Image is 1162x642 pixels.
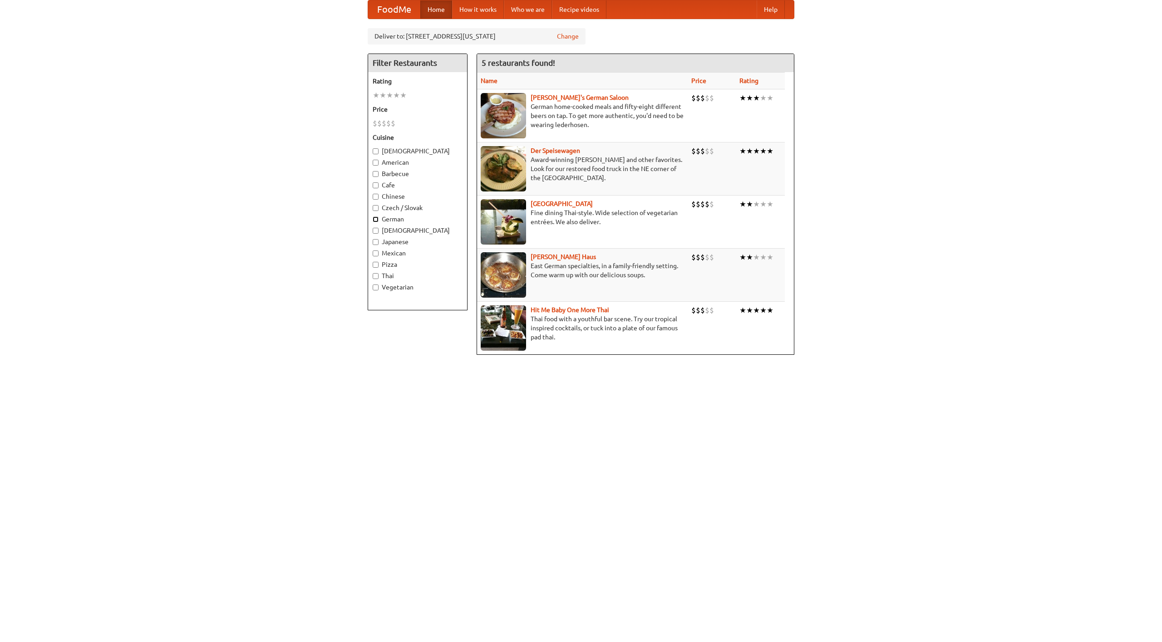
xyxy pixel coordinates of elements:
li: $ [709,146,714,156]
li: $ [691,146,696,156]
a: Help [757,0,785,19]
li: $ [705,93,709,103]
label: Thai [373,271,463,280]
li: $ [709,305,714,315]
input: Pizza [373,262,379,268]
li: $ [696,305,700,315]
h5: Cuisine [373,133,463,142]
li: ★ [379,90,386,100]
li: $ [709,252,714,262]
label: Vegetarian [373,283,463,292]
label: Pizza [373,260,463,269]
b: Hit Me Baby One More Thai [531,306,609,314]
input: Chinese [373,194,379,200]
li: $ [386,118,391,128]
li: $ [705,252,709,262]
li: ★ [746,305,753,315]
li: ★ [739,93,746,103]
li: $ [391,118,395,128]
li: $ [696,93,700,103]
li: ★ [746,146,753,156]
p: Fine dining Thai-style. Wide selection of vegetarian entrées. We also deliver. [481,208,684,226]
li: ★ [767,93,773,103]
input: Vegetarian [373,284,379,290]
img: satay.jpg [481,199,526,245]
li: $ [709,199,714,209]
img: kohlhaus.jpg [481,252,526,298]
a: Name [481,77,497,84]
li: $ [696,199,700,209]
li: ★ [767,199,773,209]
input: German [373,216,379,222]
li: ★ [753,93,760,103]
a: Der Speisewagen [531,147,580,154]
li: $ [373,118,377,128]
label: Barbecue [373,169,463,178]
img: speisewagen.jpg [481,146,526,191]
li: $ [700,252,705,262]
li: $ [700,305,705,315]
li: ★ [753,199,760,209]
li: $ [696,252,700,262]
li: $ [691,199,696,209]
li: ★ [393,90,400,100]
li: $ [705,146,709,156]
a: [PERSON_NAME]'s German Saloon [531,94,629,101]
p: Award-winning [PERSON_NAME] and other favorites. Look for our restored food truck in the NE corne... [481,155,684,182]
input: Cafe [373,182,379,188]
div: Deliver to: [STREET_ADDRESS][US_STATE] [368,28,586,44]
li: $ [382,118,386,128]
img: esthers.jpg [481,93,526,138]
li: ★ [767,252,773,262]
li: $ [691,305,696,315]
li: $ [696,146,700,156]
li: ★ [746,93,753,103]
ng-pluralize: 5 restaurants found! [482,59,555,67]
li: ★ [746,199,753,209]
a: How it works [452,0,504,19]
li: $ [691,93,696,103]
p: Thai food with a youthful bar scene. Try our tropical inspired cocktails, or tuck into a plate of... [481,314,684,342]
li: $ [709,93,714,103]
label: [DEMOGRAPHIC_DATA] [373,226,463,235]
h5: Rating [373,77,463,86]
li: ★ [400,90,407,100]
label: Mexican [373,249,463,258]
li: $ [705,305,709,315]
img: babythai.jpg [481,305,526,351]
input: [DEMOGRAPHIC_DATA] [373,148,379,154]
li: $ [700,199,705,209]
li: ★ [753,305,760,315]
a: Who we are [504,0,552,19]
li: ★ [760,199,767,209]
a: Rating [739,77,758,84]
label: Japanese [373,237,463,246]
li: ★ [760,146,767,156]
input: [DEMOGRAPHIC_DATA] [373,228,379,234]
input: Barbecue [373,171,379,177]
a: Home [420,0,452,19]
input: Czech / Slovak [373,205,379,211]
li: ★ [760,93,767,103]
li: $ [377,118,382,128]
li: ★ [739,305,746,315]
input: Japanese [373,239,379,245]
li: ★ [386,90,393,100]
li: ★ [760,252,767,262]
li: $ [700,93,705,103]
label: German [373,215,463,224]
li: ★ [739,199,746,209]
a: Recipe videos [552,0,606,19]
a: [GEOGRAPHIC_DATA] [531,200,593,207]
li: ★ [739,252,746,262]
li: ★ [373,90,379,100]
li: $ [700,146,705,156]
p: German home-cooked meals and fifty-eight different beers on tap. To get more authentic, you'd nee... [481,102,684,129]
li: ★ [753,146,760,156]
h4: Filter Restaurants [368,54,467,72]
h5: Price [373,105,463,114]
a: [PERSON_NAME] Haus [531,253,596,260]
